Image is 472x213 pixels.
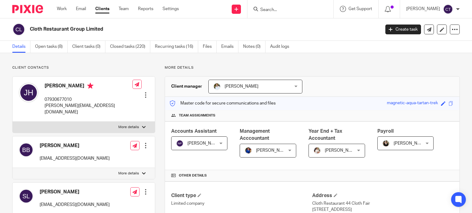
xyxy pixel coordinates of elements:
span: Management Acccountant [240,129,270,141]
h4: [PERSON_NAME] [45,83,132,90]
a: Email [76,6,86,12]
p: More details [118,171,139,176]
p: [PERSON_NAME][EMAIL_ADDRESS][DOMAIN_NAME] [45,103,132,115]
a: Reports [138,6,153,12]
p: More details [165,65,460,70]
p: Client contacts [12,65,155,70]
img: Helen%20Campbell.jpeg [382,140,390,147]
a: Audit logs [270,41,294,53]
a: Work [57,6,67,12]
span: [PERSON_NAME] [256,148,290,153]
a: Notes (0) [243,41,265,53]
span: Accounts Assistant [171,129,217,134]
span: Get Support [348,7,372,11]
a: Clients [95,6,109,12]
h3: Client manager [171,83,202,89]
a: Client tasks (0) [72,41,105,53]
p: 07930677010 [45,97,132,103]
img: svg%3E [19,143,33,157]
p: More details [118,125,139,130]
p: Cloth Restaurant 44 Cloth Fair [312,200,453,207]
i: Primary [87,83,93,89]
a: Open tasks (8) [35,41,68,53]
h4: [PERSON_NAME] [40,143,110,149]
span: [PERSON_NAME] [225,84,258,89]
p: [EMAIL_ADDRESS][DOMAIN_NAME] [40,155,110,162]
img: Kayleigh%20Henson.jpeg [313,147,321,154]
span: [PERSON_NAME] [325,148,359,153]
img: Nicole.jpeg [245,147,252,154]
div: magnetic-aqua-tartan-trek [387,100,438,107]
img: svg%3E [443,4,453,14]
h4: Client type [171,192,312,199]
img: svg%3E [19,83,38,102]
h4: Address [312,192,453,199]
p: [EMAIL_ADDRESS][DOMAIN_NAME] [40,202,110,208]
span: Year End + Tax Accountant [309,129,342,141]
h2: Cloth Restaurant Group Limited [30,26,307,32]
p: [STREET_ADDRESS] [312,207,453,213]
p: Limited company [171,200,312,207]
span: Team assignments [179,113,215,118]
a: Recurring tasks (16) [155,41,198,53]
p: [PERSON_NAME] [406,6,440,12]
input: Search [260,7,315,13]
span: [PERSON_NAME] [187,141,221,146]
span: Other details [179,173,207,178]
a: Details [12,41,30,53]
img: Pixie [12,5,43,13]
a: Settings [163,6,179,12]
a: Emails [221,41,238,53]
a: Create task [385,25,421,34]
h4: [PERSON_NAME] [40,189,110,195]
a: Team [119,6,129,12]
img: svg%3E [19,189,33,203]
p: Master code for secure communications and files [170,100,276,106]
img: sarah-royle.jpg [213,83,221,90]
a: Closed tasks (220) [110,41,150,53]
img: svg%3E [12,23,25,36]
a: Files [203,41,217,53]
img: svg%3E [176,140,183,147]
span: Payroll [377,129,394,134]
span: [PERSON_NAME] [394,141,427,146]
